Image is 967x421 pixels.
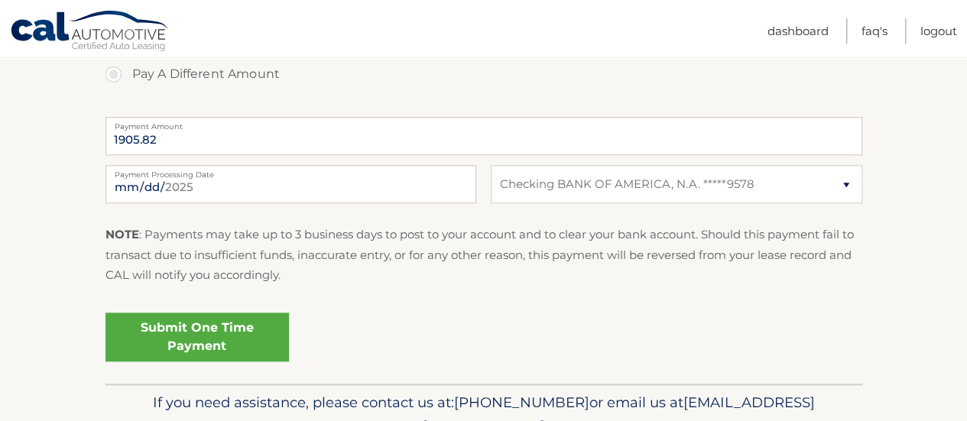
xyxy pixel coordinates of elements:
span: [PHONE_NUMBER] [454,393,589,411]
label: Payment Amount [105,117,862,129]
a: FAQ's [862,18,887,44]
a: Submit One Time Payment [105,313,289,361]
p: : Payments may take up to 3 business days to post to your account and to clear your bank account.... [105,225,862,285]
strong: NOTE [105,227,139,241]
a: Logout [920,18,957,44]
a: Cal Automotive [10,10,170,54]
input: Payment Date [105,165,476,203]
a: Dashboard [767,18,829,44]
label: Pay A Different Amount [105,59,862,89]
input: Payment Amount [105,117,862,155]
label: Payment Processing Date [105,165,476,177]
